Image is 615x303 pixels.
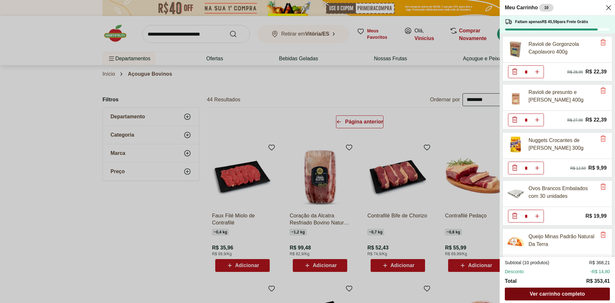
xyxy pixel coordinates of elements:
button: Remove [599,231,607,239]
div: Ovos Brancos Embalados com 30 unidades [529,185,596,200]
button: Diminuir Quantidade [508,210,521,223]
img: Ravioli de Gorgonzola Capolavoro 400g [507,40,525,58]
span: Desconto [505,268,524,275]
span: R$ 27,99 [567,118,583,123]
button: Diminuir Quantidade [508,114,521,126]
div: Ravioli de Gorgonzola Capolavoro 400g [529,40,596,56]
button: Remove [599,135,607,143]
h2: Meu Carrinho [505,4,553,12]
div: Queijo Minas Padrão Natural Da Terra [529,233,596,248]
span: Ver carrinho completo [530,291,585,297]
span: Total [505,277,517,285]
button: Remove [599,87,607,95]
input: Quantidade Atual [521,162,531,174]
img: Principal [507,233,525,251]
a: Ver carrinho completo [505,288,610,300]
span: Subtotal (10 produtos) [505,259,549,266]
input: Quantidade Atual [521,114,531,126]
span: R$ 368,21 [589,259,610,266]
span: R$ 9,99 [588,164,607,172]
button: Aumentar Quantidade [531,65,544,78]
button: Aumentar Quantidade [531,114,544,126]
div: Nuggets Crocantes de [PERSON_NAME] 300g [529,137,596,152]
button: Remove [599,39,607,46]
span: R$ 22,39 [586,115,607,124]
img: Nuggets Crocantes de Frango Sadia 300g [507,137,525,155]
img: Ovos Brancos Embalados com 30 unidades [507,185,525,203]
span: R$ 353,41 [586,277,610,285]
button: Diminuir Quantidade [508,162,521,174]
button: Aumentar Quantidade [531,162,544,174]
button: Diminuir Quantidade [508,65,521,78]
button: Aumentar Quantidade [531,210,544,223]
span: R$ 12,59 [570,166,586,171]
span: -R$ 14,80 [590,268,610,275]
div: Ravioli de presunto e [PERSON_NAME] 400g [529,88,596,104]
span: Faltam apenas R$ 45,59 para Frete Grátis [515,19,588,24]
div: 10 [539,4,553,12]
span: R$ 19,99 [586,212,607,220]
input: Quantidade Atual [521,210,531,222]
input: Quantidade Atual [521,66,531,78]
img: Ravioli de presunto e queijo Capolavoro 400g [507,88,525,106]
span: R$ 22,39 [586,67,607,76]
span: R$ 28,99 [567,70,583,75]
button: Remove [599,183,607,191]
